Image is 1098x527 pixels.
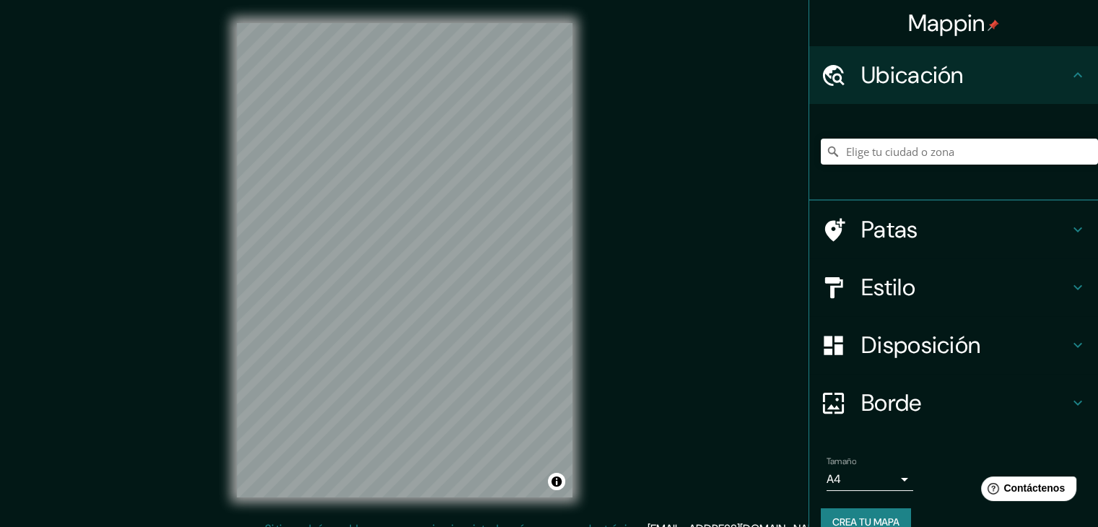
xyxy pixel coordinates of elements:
div: Estilo [809,258,1098,316]
button: Activar o desactivar atribución [548,473,565,490]
iframe: Lanzador de widgets de ayuda [970,471,1082,511]
font: Estilo [861,272,915,302]
div: Patas [809,201,1098,258]
img: pin-icon.png [988,19,999,31]
div: A4 [827,468,913,491]
font: Disposición [861,330,980,360]
div: Borde [809,374,1098,432]
font: Mappin [908,8,985,38]
font: Patas [861,214,918,245]
font: A4 [827,471,841,487]
font: Tamaño [827,456,856,467]
canvas: Mapa [237,23,572,497]
font: Ubicación [861,60,964,90]
div: Ubicación [809,46,1098,104]
font: Borde [861,388,922,418]
div: Disposición [809,316,1098,374]
input: Elige tu ciudad o zona [821,139,1098,165]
